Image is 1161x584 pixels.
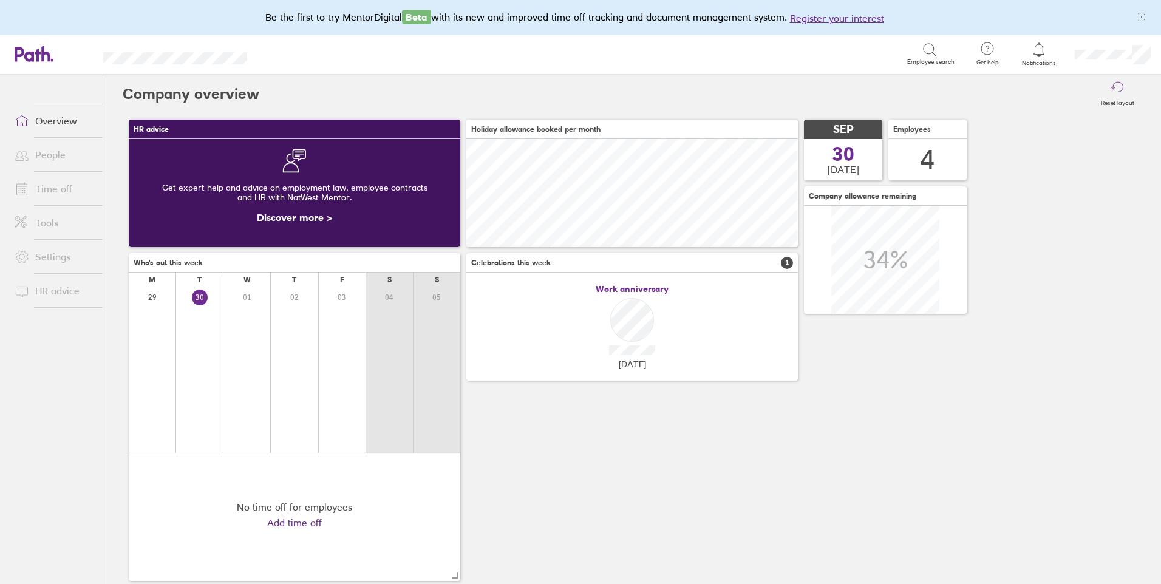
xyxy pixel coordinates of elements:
span: Notifications [1020,59,1059,67]
span: Get help [968,59,1007,66]
span: 1 [781,257,793,269]
div: S [435,276,439,284]
a: Tools [5,211,103,235]
a: Discover more > [257,211,332,223]
span: Who's out this week [134,259,203,267]
label: Reset layout [1094,96,1142,107]
span: Beta [402,10,431,24]
a: Settings [5,245,103,269]
span: [DATE] [828,164,859,175]
div: S [387,276,392,284]
span: Employee search [907,58,955,66]
div: T [292,276,296,284]
span: [DATE] [619,359,646,369]
div: Be the first to try MentorDigital with its new and improved time off tracking and document manage... [265,10,896,25]
a: Notifications [1020,41,1059,67]
span: Company allowance remaining [809,192,916,200]
span: 30 [832,144,854,164]
div: Get expert help and advice on employment law, employee contracts and HR with NatWest Mentor. [138,173,451,212]
a: HR advice [5,279,103,303]
div: T [197,276,202,284]
span: Celebrations this week [471,259,551,267]
a: Add time off [267,517,322,528]
div: Search [280,48,311,59]
a: People [5,143,103,167]
button: Reset layout [1094,75,1142,114]
button: Register your interest [790,11,884,25]
span: Employees [893,125,931,134]
span: SEP [833,123,854,136]
div: W [243,276,251,284]
a: Overview [5,109,103,133]
h2: Company overview [123,75,259,114]
div: F [340,276,344,284]
div: M [149,276,155,284]
a: Time off [5,177,103,201]
span: Work anniversary [596,284,669,294]
span: HR advice [134,125,169,134]
div: 4 [921,144,935,175]
span: Holiday allowance booked per month [471,125,601,134]
div: No time off for employees [237,501,352,512]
